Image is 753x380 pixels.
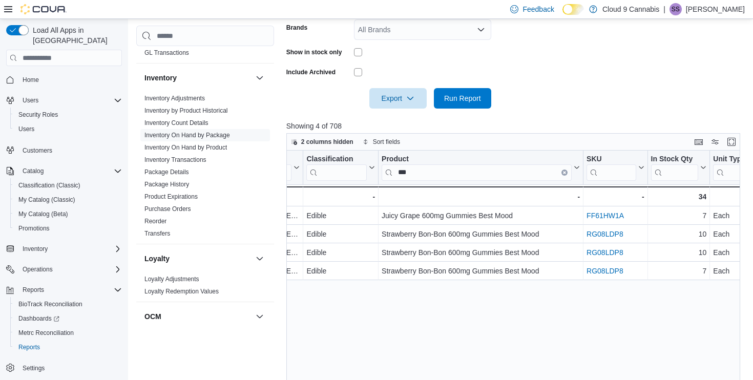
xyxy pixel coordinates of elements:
[287,136,358,148] button: 2 columns hidden
[14,123,122,135] span: Users
[10,178,126,193] button: Classification (Classic)
[2,283,126,297] button: Reports
[306,155,367,164] div: Classification
[286,24,307,32] label: Brands
[144,132,230,139] a: Inventory On Hand by Package
[18,94,43,107] button: Users
[587,267,623,275] a: RG08LDP8
[18,263,57,276] button: Operations
[444,93,481,103] span: Run Report
[359,136,404,148] button: Sort fields
[208,191,300,203] div: Totals
[587,155,636,181] div: SKU URL
[2,361,126,375] button: Settings
[18,284,122,296] span: Reports
[14,222,122,235] span: Promotions
[136,34,274,63] div: Finance
[725,136,738,148] button: Enter fullscreen
[375,88,421,109] span: Export
[18,210,68,218] span: My Catalog (Beta)
[208,228,300,240] div: [STREET_ADDRESS][PERSON_NAME]
[14,123,38,135] a: Users
[2,242,126,256] button: Inventory
[144,218,166,225] a: Reorder
[144,181,189,188] a: Package History
[651,246,706,259] div: 10
[587,212,624,220] a: FF61HW1A
[18,111,58,119] span: Security Roles
[144,156,206,163] a: Inventory Transactions
[686,3,745,15] p: [PERSON_NAME]
[18,144,56,157] a: Customers
[382,228,580,240] div: Strawberry Bon-Bon 600mg Gummies Best Mood
[18,300,82,308] span: BioTrack Reconciliation
[18,165,48,177] button: Catalog
[14,179,122,192] span: Classification (Classic)
[144,168,189,176] a: Package Details
[14,341,44,353] a: Reports
[18,243,122,255] span: Inventory
[14,312,64,325] a: Dashboards
[10,340,126,354] button: Reports
[651,155,698,181] div: In Stock Qty
[14,208,122,220] span: My Catalog (Beta)
[651,209,706,222] div: 7
[144,49,189,56] a: GL Transactions
[254,72,266,84] button: Inventory
[23,76,39,84] span: Home
[144,230,170,237] a: Transfers
[18,329,74,337] span: Metrc Reconciliation
[144,73,252,83] button: Inventory
[561,170,568,176] button: Clear input
[651,155,706,181] button: In Stock Qty
[208,265,300,277] div: [STREET_ADDRESS][PERSON_NAME]
[18,362,49,374] a: Settings
[208,209,300,222] div: [STREET_ADDRESS][PERSON_NAME]
[144,144,227,151] a: Inventory On Hand by Product
[562,4,584,15] input: Dark Mode
[306,191,375,203] div: -
[2,93,126,108] button: Users
[144,254,252,264] button: Loyalty
[587,155,644,181] button: SKU
[14,179,85,192] a: Classification (Classic)
[434,88,491,109] button: Run Report
[18,263,122,276] span: Operations
[2,142,126,157] button: Customers
[713,155,751,181] div: Unit Type
[18,73,122,86] span: Home
[2,164,126,178] button: Catalog
[208,246,300,259] div: [STREET_ADDRESS][PERSON_NAME]
[709,136,721,148] button: Display options
[136,92,274,244] div: Inventory
[23,245,48,253] span: Inventory
[14,298,122,310] span: BioTrack Reconciliation
[306,246,375,259] div: Edible
[382,155,580,181] button: ProductClear input
[286,121,745,131] p: Showing 4 of 708
[14,109,62,121] a: Security Roles
[587,248,623,257] a: RG08LDP8
[18,196,75,204] span: My Catalog (Classic)
[382,209,580,222] div: Juicy Grape 600mg Gummies Best Mood
[369,88,427,109] button: Export
[144,311,252,322] button: OCM
[10,221,126,236] button: Promotions
[208,155,291,181] div: Location
[144,254,170,264] h3: Loyalty
[286,48,342,56] label: Show in stock only
[23,167,44,175] span: Catalog
[18,224,50,233] span: Promotions
[144,193,198,200] a: Product Expirations
[14,298,87,310] a: BioTrack Reconciliation
[10,297,126,311] button: BioTrack Reconciliation
[18,94,122,107] span: Users
[651,155,698,164] div: In Stock Qty
[18,125,34,133] span: Users
[18,74,43,86] a: Home
[306,228,375,240] div: Edible
[306,265,375,277] div: Edible
[373,138,400,146] span: Sort fields
[136,331,274,347] div: OCM
[144,276,199,283] a: Loyalty Adjustments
